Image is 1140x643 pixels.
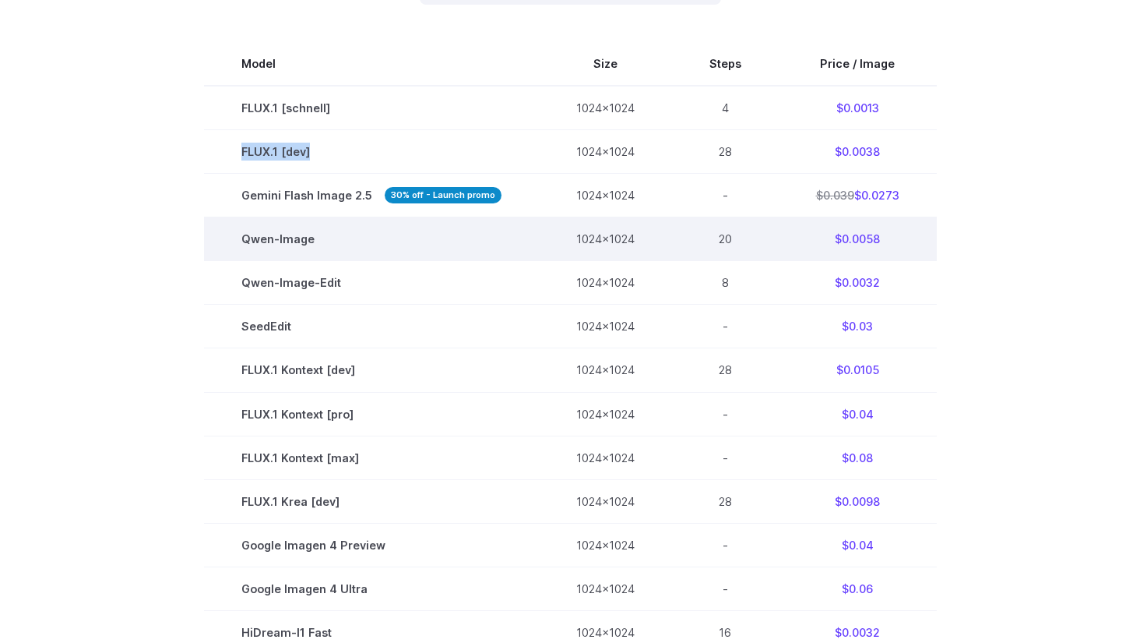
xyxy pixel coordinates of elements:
[241,186,501,204] span: Gemini Flash Image 2.5
[539,392,672,436] td: 1024x1024
[672,174,779,217] td: -
[539,305,672,348] td: 1024x1024
[779,479,937,523] td: $0.0098
[539,479,672,523] td: 1024x1024
[672,523,779,567] td: -
[779,567,937,610] td: $0.06
[672,436,779,479] td: -
[204,567,539,610] td: Google Imagen 4 Ultra
[204,42,539,86] th: Model
[539,42,672,86] th: Size
[672,305,779,348] td: -
[779,217,937,261] td: $0.0058
[539,348,672,392] td: 1024x1024
[779,174,937,217] td: $0.0273
[539,567,672,610] td: 1024x1024
[672,42,779,86] th: Steps
[539,86,672,130] td: 1024x1024
[779,523,937,567] td: $0.04
[204,305,539,348] td: SeedEdit
[204,436,539,479] td: FLUX.1 Kontext [max]
[204,217,539,261] td: Qwen-Image
[539,130,672,174] td: 1024x1024
[204,392,539,436] td: FLUX.1 Kontext [pro]
[672,86,779,130] td: 4
[672,348,779,392] td: 28
[779,42,937,86] th: Price / Image
[672,479,779,523] td: 28
[204,479,539,523] td: FLUX.1 Krea [dev]
[539,261,672,305] td: 1024x1024
[539,523,672,567] td: 1024x1024
[539,217,672,261] td: 1024x1024
[672,392,779,436] td: -
[816,189,854,202] s: $0.039
[779,86,937,130] td: $0.0013
[204,523,539,567] td: Google Imagen 4 Preview
[539,174,672,217] td: 1024x1024
[779,305,937,348] td: $0.03
[779,130,937,174] td: $0.0038
[672,261,779,305] td: 8
[204,86,539,130] td: FLUX.1 [schnell]
[672,130,779,174] td: 28
[385,187,501,203] strong: 30% off - Launch promo
[539,436,672,479] td: 1024x1024
[204,348,539,392] td: FLUX.1 Kontext [dev]
[204,261,539,305] td: Qwen-Image-Edit
[204,130,539,174] td: FLUX.1 [dev]
[779,261,937,305] td: $0.0032
[779,436,937,479] td: $0.08
[672,567,779,610] td: -
[672,217,779,261] td: 20
[779,392,937,436] td: $0.04
[779,348,937,392] td: $0.0105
